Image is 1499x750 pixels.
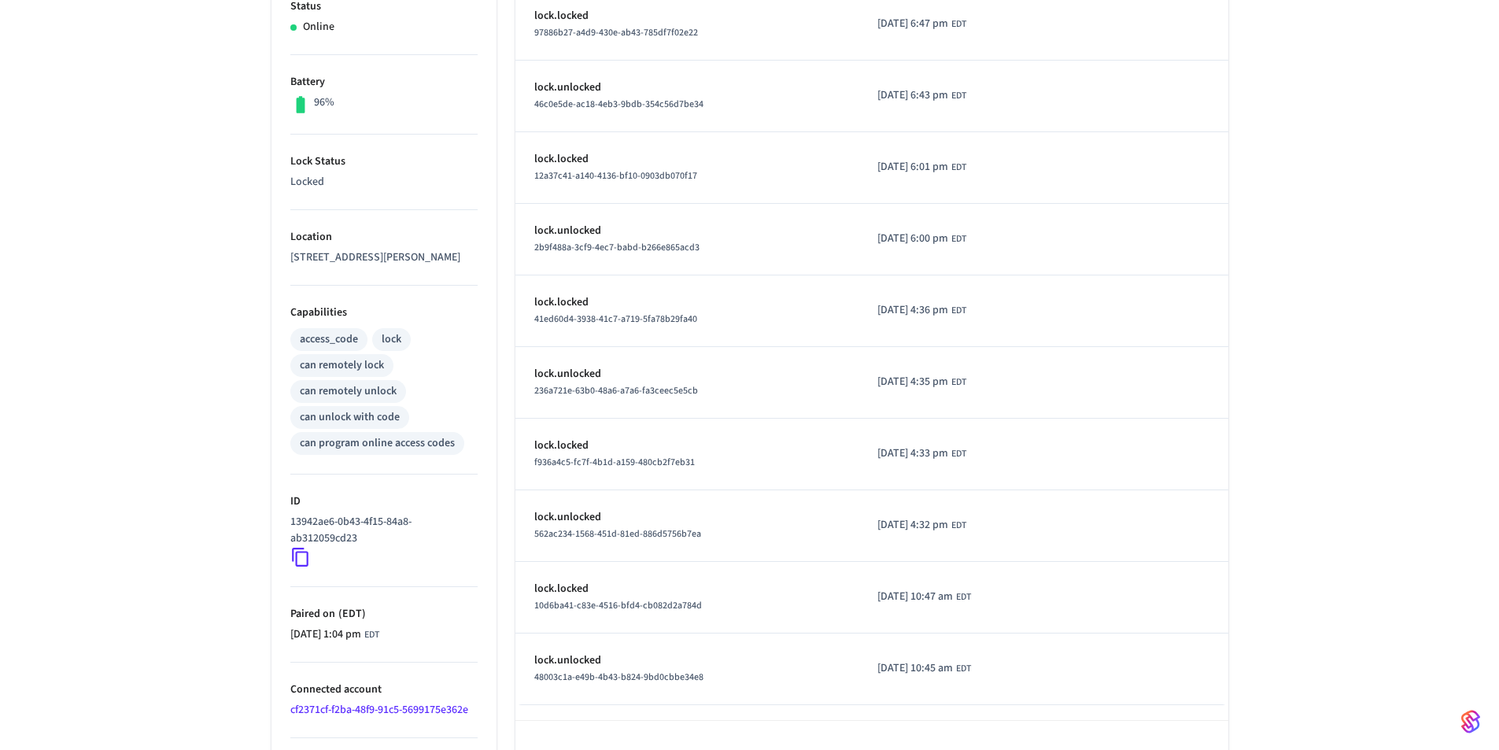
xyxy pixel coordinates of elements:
[877,374,966,390] div: America/Grand_Turk
[877,231,966,247] div: America/Grand_Turk
[534,151,840,168] p: lock.locked
[877,87,966,104] div: America/Grand_Turk
[951,89,966,103] span: EDT
[290,682,478,698] p: Connected account
[877,302,948,319] span: [DATE] 4:36 pm
[290,702,468,718] a: cf2371cf-f2ba-48f9-91c5-5699175e362e
[534,384,698,397] span: 236a721e-63b0-48a6-a7a6-fa3ceec5e5cb
[290,153,478,170] p: Lock Status
[951,447,966,461] span: EDT
[877,231,948,247] span: [DATE] 6:00 pm
[300,435,455,452] div: can program online access codes
[382,331,401,348] div: lock
[877,445,948,462] span: [DATE] 4:33 pm
[534,223,840,239] p: lock.unlocked
[877,517,966,534] div: America/Grand_Turk
[290,249,478,266] p: [STREET_ADDRESS][PERSON_NAME]
[951,304,966,318] span: EDT
[534,456,695,469] span: f936a4c5-fc7f-4b1d-a159-480cb2f7eb31
[534,79,840,96] p: lock.unlocked
[290,626,379,643] div: America/Grand_Turk
[877,159,948,175] span: [DATE] 6:01 pm
[290,229,478,246] p: Location
[877,589,953,605] span: [DATE] 10:47 am
[956,590,971,604] span: EDT
[877,445,966,462] div: America/Grand_Turk
[534,509,840,526] p: lock.unlocked
[314,94,334,111] p: 96%
[877,517,948,534] span: [DATE] 4:32 pm
[1461,709,1480,734] img: SeamLogoGradient.69752ec5.svg
[364,628,379,642] span: EDT
[534,671,703,684] span: 48003c1a-e49b-4b43-b824-9bd0cbbe34e8
[534,366,840,382] p: lock.unlocked
[290,305,478,321] p: Capabilities
[300,357,384,374] div: can remotely lock
[534,438,840,454] p: lock.locked
[290,493,478,510] p: ID
[300,331,358,348] div: access_code
[534,581,840,597] p: lock.locked
[534,312,697,326] span: 41ed60d4-3938-41c7-a719-5fa78b29fa40
[877,87,948,104] span: [DATE] 6:43 pm
[877,16,948,32] span: [DATE] 6:47 pm
[534,8,840,24] p: lock.locked
[290,606,478,623] p: Paired on
[534,26,698,39] span: 97886b27-a4d9-430e-ab43-785df7f02e22
[534,98,703,111] span: 46c0e5de-ac18-4eb3-9bdb-354c56d7be34
[951,519,966,533] span: EDT
[877,660,953,677] span: [DATE] 10:45 am
[877,302,966,319] div: America/Grand_Turk
[951,375,966,390] span: EDT
[290,74,478,91] p: Battery
[534,294,840,311] p: lock.locked
[534,652,840,669] p: lock.unlocked
[951,161,966,175] span: EDT
[534,169,697,183] span: 12a37c41-a140-4136-bf10-0903db070f17
[956,662,971,676] span: EDT
[290,174,478,190] p: Locked
[534,241,700,254] span: 2b9f488a-3cf9-4ec7-babd-b266e865acd3
[300,383,397,400] div: can remotely unlock
[303,19,334,35] p: Online
[877,16,966,32] div: America/Grand_Turk
[290,626,361,643] span: [DATE] 1:04 pm
[300,409,400,426] div: can unlock with code
[951,232,966,246] span: EDT
[877,374,948,390] span: [DATE] 4:35 pm
[290,514,471,547] p: 13942ae6-0b43-4f15-84a8-ab312059cd23
[877,589,971,605] div: America/Grand_Turk
[951,17,966,31] span: EDT
[534,599,702,612] span: 10d6ba41-c83e-4516-bfd4-cb082d2a784d
[877,159,966,175] div: America/Grand_Turk
[534,527,701,541] span: 562ac234-1568-451d-81ed-886d5756b7ea
[877,660,971,677] div: America/Grand_Turk
[335,606,366,622] span: ( EDT )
